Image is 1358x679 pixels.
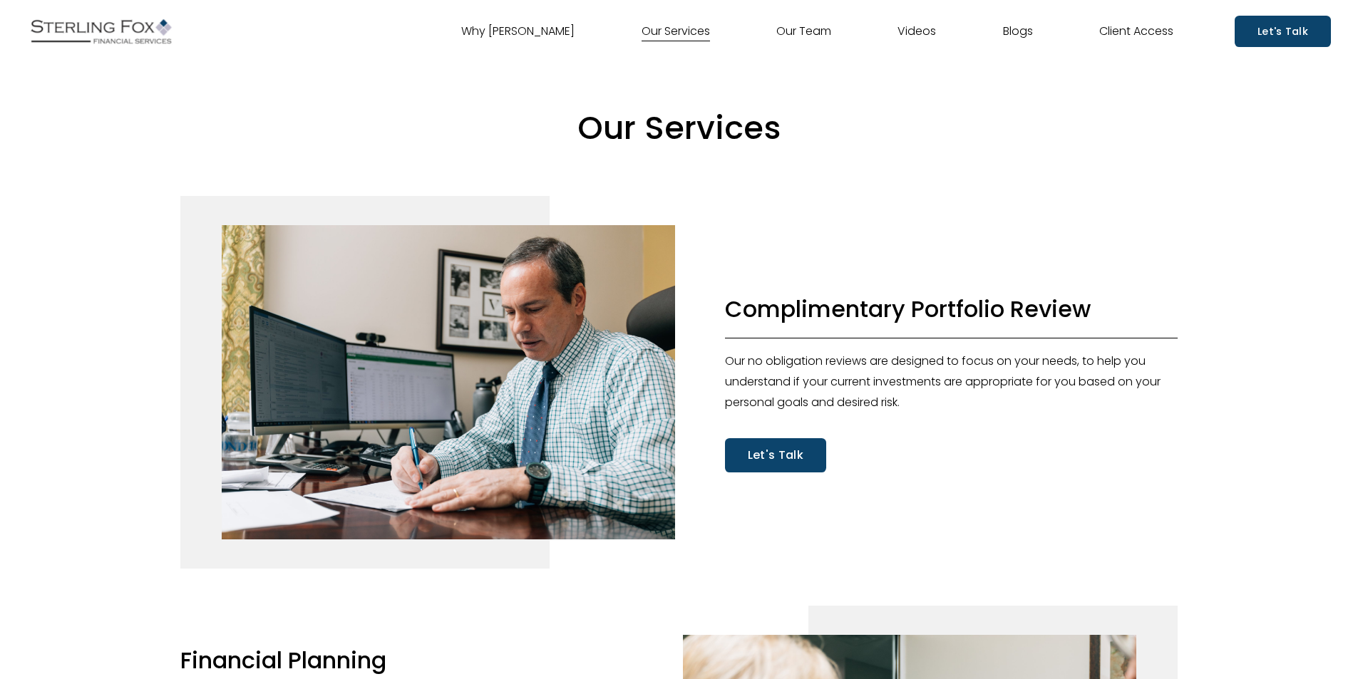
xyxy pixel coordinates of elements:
a: Let's Talk [1235,16,1331,46]
a: Our Team [776,20,831,43]
p: Our no obligation reviews are designed to focus on your needs, to help you understand if your cur... [725,351,1178,413]
img: Sterling Fox Financial Services [27,14,175,49]
a: Our Services [642,20,710,43]
a: Blogs [1003,20,1033,43]
h3: Financial Planning [180,645,634,675]
h3: Complimentary Portfolio Review [725,294,1178,324]
a: Let's Talk [725,438,826,472]
a: Why [PERSON_NAME] [461,20,575,43]
a: Client Access [1099,20,1173,43]
a: Videos [897,20,936,43]
h2: Our Services [180,108,1178,149]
